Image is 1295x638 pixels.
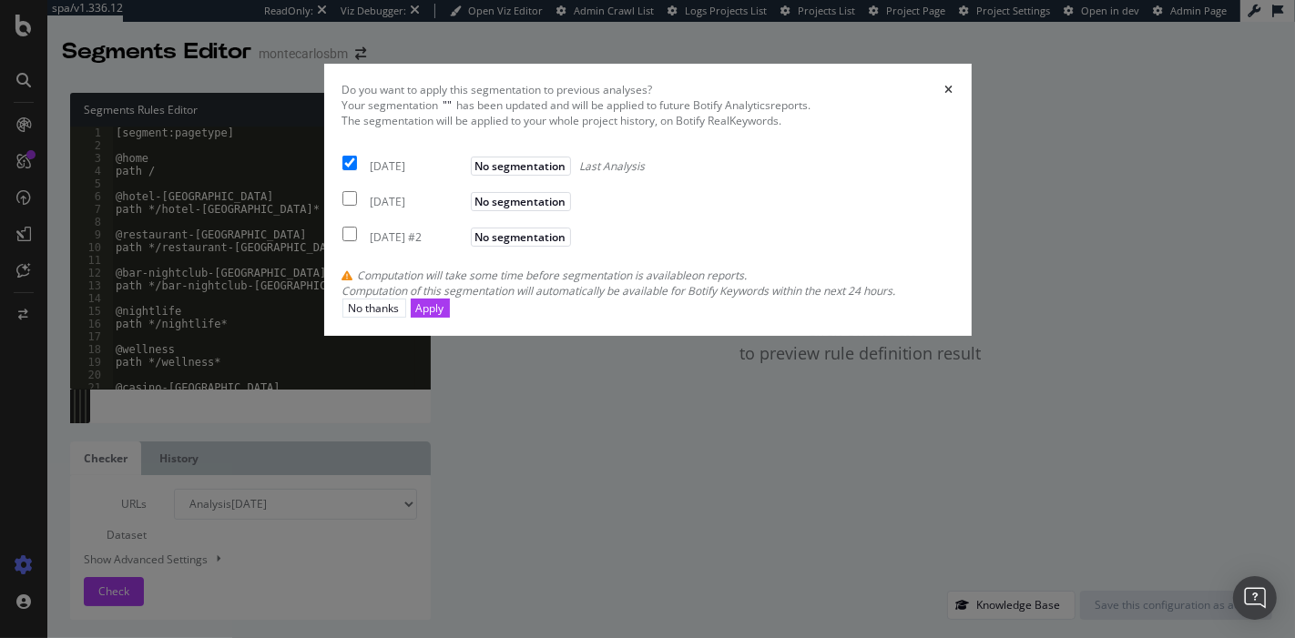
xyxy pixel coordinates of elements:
[349,300,400,316] div: No thanks
[342,82,653,97] div: Do you want to apply this segmentation to previous analyses?
[342,97,953,128] div: Your segmentation has been updated and will be applied to future Botify Analytics reports.
[580,158,646,174] span: Last Analysis
[471,192,571,211] span: No segmentation
[342,299,406,318] button: No thanks
[371,158,466,174] div: [DATE]
[444,97,453,113] span: " "
[1233,576,1277,620] div: Open Intercom Messenger
[411,299,450,318] button: Apply
[471,228,571,247] span: No segmentation
[358,268,748,283] span: Computation will take some time before segmentation is available on reports.
[945,82,953,97] div: times
[342,113,953,128] div: The segmentation will be applied to your whole project history, on Botify RealKeywords.
[471,157,571,176] span: No segmentation
[342,283,953,299] div: Computation of this segmentation will automatically be available for Botify Keywords within the n...
[416,300,444,316] div: Apply
[324,64,972,336] div: modal
[371,229,466,245] div: [DATE] #2
[371,194,466,209] div: [DATE]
